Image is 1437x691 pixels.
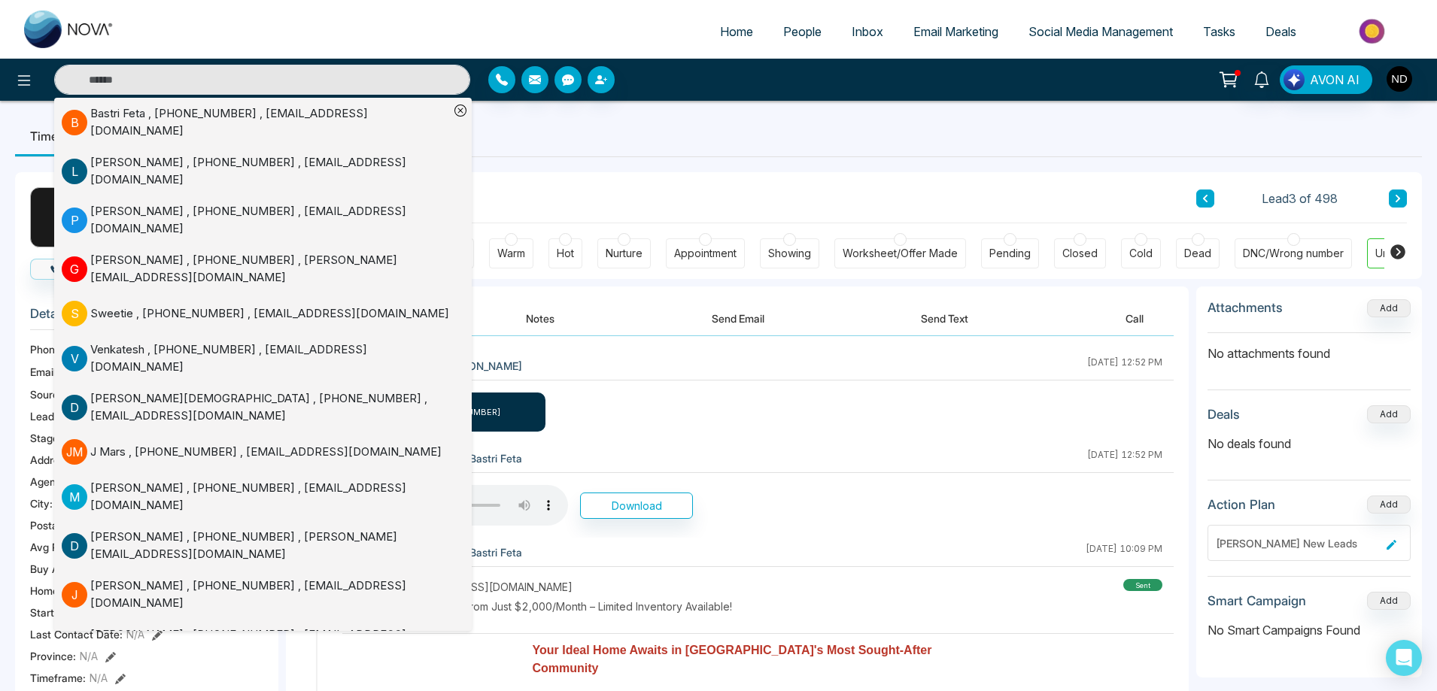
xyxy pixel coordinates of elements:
[90,577,449,611] div: [PERSON_NAME] , [PHONE_NUMBER] , [EMAIL_ADDRESS][DOMAIN_NAME]
[898,17,1013,46] a: Email Marketing
[1208,407,1240,422] h3: Deals
[399,599,732,614] span: Own a Home from Just $2,000/Month – Limited Inventory Available!
[90,390,449,424] div: [PERSON_NAME][DEMOGRAPHIC_DATA] , [PHONE_NUMBER] , [EMAIL_ADDRESS][DOMAIN_NAME]
[1208,621,1411,639] p: No Smart Campaigns Found
[1367,299,1411,317] button: Add
[90,626,449,660] div: [PERSON_NAME] , [PHONE_NUMBER] , [EMAIL_ADDRESS][DOMAIN_NAME]
[768,17,837,46] a: People
[469,450,522,466] span: Bastri Feta
[1284,69,1305,90] img: Lead Flow
[1087,356,1162,375] div: [DATE] 12:52 PM
[80,648,98,664] span: N/A
[1087,448,1162,468] div: [DATE] 12:52 PM
[1367,496,1411,514] button: Add
[62,301,87,326] p: S
[1310,71,1360,89] span: AVON AI
[1184,246,1211,261] div: Dead
[24,11,114,48] img: Nova CRM Logo
[606,246,643,261] div: Nurture
[1129,246,1153,261] div: Cold
[1386,640,1422,676] div: Open Intercom Messenger
[62,439,87,465] p: J M
[30,408,84,424] span: Lead Type:
[1262,189,1338,208] span: Lead 3 of 498
[62,395,87,420] p: D
[30,306,263,329] h3: Details
[580,492,693,519] button: Download
[1367,301,1411,314] span: Add
[62,208,87,233] p: P
[30,648,76,664] span: Province :
[1250,17,1311,46] a: Deals
[90,252,449,286] div: [PERSON_NAME] , [PHONE_NUMBER] , [PERSON_NAME][EMAIL_ADDRESS][DOMAIN_NAME]
[1188,17,1250,46] a: Tasks
[1216,535,1381,551] div: [PERSON_NAME] New Leads
[1319,14,1428,48] img: Market-place.gif
[891,302,998,335] button: Send Text
[1265,24,1296,39] span: Deals
[1086,542,1162,562] div: [DATE] 10:09 PM
[1208,435,1411,453] p: No deals found
[30,259,103,280] button: Call
[1013,17,1188,46] a: Social Media Management
[30,386,68,402] span: Source:
[90,203,449,237] div: [PERSON_NAME] , [PHONE_NUMBER] , [EMAIL_ADDRESS][DOMAIN_NAME]
[783,24,822,39] span: People
[30,583,89,599] span: Home Type :
[30,670,86,686] span: Timeframe :
[30,364,59,380] span: Email:
[1280,65,1372,94] button: AVON AI
[1203,24,1235,39] span: Tasks
[497,246,525,261] div: Warm
[837,17,898,46] a: Inbox
[720,24,753,39] span: Home
[62,159,87,184] p: L
[438,358,522,374] span: [PERSON_NAME]
[30,539,125,555] span: Avg Property Price :
[62,346,87,371] p: V
[989,246,1031,261] div: Pending
[1208,593,1306,608] h3: Smart Campaign
[90,341,449,375] div: Venkatesh , [PHONE_NUMBER] , [EMAIL_ADDRESS][DOMAIN_NAME]
[682,302,794,335] button: Send Email
[30,496,53,511] span: City :
[30,626,123,642] span: Last Contact Date :
[913,24,998,39] span: Email Marketing
[30,187,90,247] div: B
[30,341,64,357] span: Phone:
[1062,246,1098,261] div: Closed
[1387,66,1412,92] img: User Avatar
[62,533,87,559] p: D
[1243,246,1344,261] div: DNC/Wrong number
[126,626,144,642] span: N/A
[768,246,811,261] div: Showing
[705,17,768,46] a: Home
[399,579,573,595] span: [EMAIL_ADDRESS][DOMAIN_NAME]
[1367,592,1411,610] button: Add
[90,154,449,188] div: [PERSON_NAME] , [PHONE_NUMBER] , [EMAIL_ADDRESS][DOMAIN_NAME]
[90,480,449,514] div: [PERSON_NAME] , [PHONE_NUMBER] , [EMAIL_ADDRESS][DOMAIN_NAME]
[30,452,95,468] span: Address:
[30,561,78,577] span: Buy Area :
[90,529,449,562] div: [PERSON_NAME] , [PHONE_NUMBER] , [PERSON_NAME][EMAIL_ADDRESS][DOMAIN_NAME]
[90,305,449,323] div: Sweetie , [PHONE_NUMBER] , [EMAIL_ADDRESS][DOMAIN_NAME]
[1028,24,1173,39] span: Social Media Management
[1208,497,1275,512] h3: Action Plan
[62,631,87,656] p: A
[30,605,84,620] span: Start Date :
[62,110,87,135] p: B
[62,256,87,282] p: G
[674,246,737,261] div: Appointment
[469,544,522,560] span: Bastri Feta
[557,246,574,261] div: Hot
[1367,405,1411,423] button: Add
[90,105,449,139] div: Bastri Feta , [PHONE_NUMBER] , [EMAIL_ADDRESS][DOMAIN_NAME]
[62,582,87,608] p: J
[30,474,62,489] span: Agent:
[1208,333,1411,362] p: No attachments found
[843,246,958,261] div: Worksheet/Offer Made
[852,24,883,39] span: Inbox
[1095,302,1174,335] button: Call
[1375,246,1435,261] div: Unspecified
[1208,300,1283,315] h3: Attachments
